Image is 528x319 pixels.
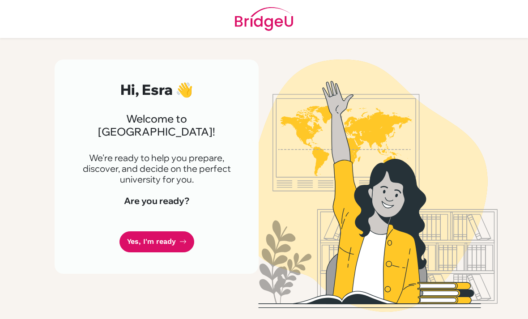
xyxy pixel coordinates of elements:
h4: Are you ready? [76,196,237,206]
p: We're ready to help you prepare, discover, and decide on the perfect university for you. [76,153,237,185]
a: Yes, I'm ready [119,231,194,252]
h3: Welcome to [GEOGRAPHIC_DATA]! [76,112,237,138]
h2: Hi, Esra 👋 [76,81,237,98]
